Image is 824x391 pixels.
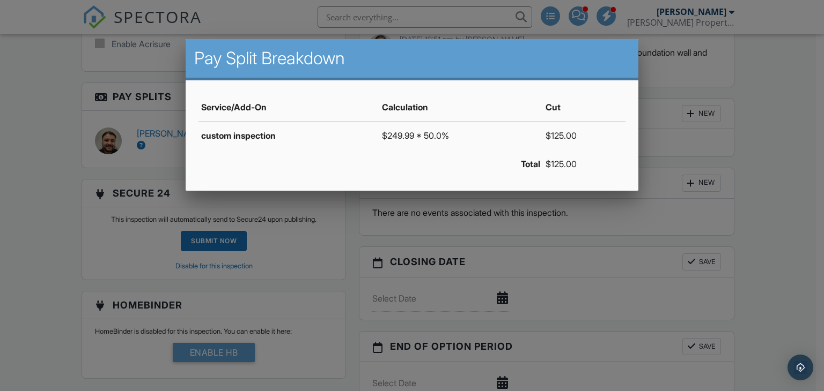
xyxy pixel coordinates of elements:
[198,93,379,122] th: Service/Add-On
[543,150,626,178] td: $125.00
[379,93,543,122] th: Calculation
[788,355,813,380] div: Open Intercom Messenger
[198,122,379,150] td: custom inspection
[379,122,543,150] td: $249.99 * 50.0%
[543,122,626,150] td: $125.00
[543,93,626,122] th: Cut
[194,48,630,69] h2: Pay Split Breakdown
[198,150,543,178] td: Total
